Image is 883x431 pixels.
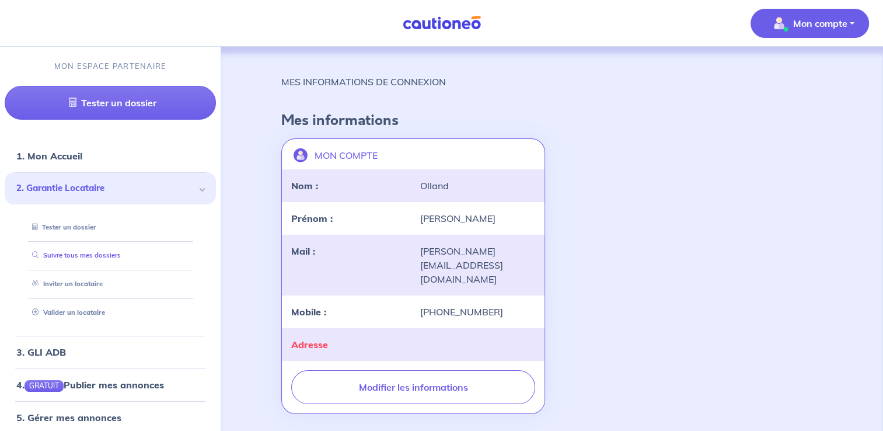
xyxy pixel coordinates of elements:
div: Olland [413,179,542,193]
a: 3. GLI ADB [16,346,66,358]
p: MON COMPTE [315,148,378,162]
div: Inviter un locataire [19,274,202,294]
div: [PHONE_NUMBER] [413,305,542,319]
div: Valider un locataire [19,303,202,322]
img: Cautioneo [398,16,486,30]
strong: Prénom : [291,213,333,224]
a: Valider un locataire [27,308,105,317]
a: 4.GRATUITPublier mes annonces [16,379,164,391]
h4: Mes informations [281,112,822,129]
span: 2. Garantie Locataire [16,182,196,195]
a: Suivre tous mes dossiers [27,251,121,259]
div: Suivre tous mes dossiers [19,246,202,265]
a: 5. Gérer mes annonces [16,412,121,423]
div: 5. Gérer mes annonces [5,406,216,429]
p: Mon compte [793,16,847,30]
img: illu_account.svg [294,148,308,162]
div: Tester un dossier [19,218,202,237]
a: 1. Mon Accueil [16,150,82,162]
a: Tester un dossier [27,223,96,231]
div: 1. Mon Accueil [5,144,216,168]
div: 2. Garantie Locataire [5,172,216,204]
div: [PERSON_NAME][EMAIL_ADDRESS][DOMAIN_NAME] [413,244,542,286]
a: Inviter un locataire [27,280,103,288]
strong: Adresse [291,339,328,350]
strong: Mail : [291,245,315,257]
p: MON ESPACE PARTENAIRE [54,61,167,72]
strong: Nom : [291,180,318,192]
button: illu_account_valid_menu.svgMon compte [751,9,869,38]
div: 4.GRATUITPublier mes annonces [5,373,216,397]
strong: Mobile : [291,306,326,318]
p: MES INFORMATIONS DE CONNEXION [281,75,446,89]
button: Modifier les informations [291,370,535,404]
div: 3. GLI ADB [5,340,216,364]
img: illu_account_valid_menu.svg [770,14,788,33]
a: Tester un dossier [5,86,216,120]
div: [PERSON_NAME] [413,211,542,225]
